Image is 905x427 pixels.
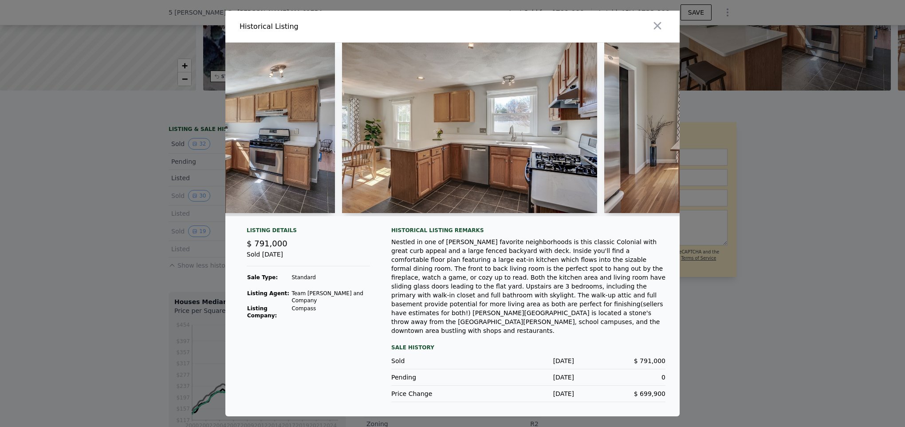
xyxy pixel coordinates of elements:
[391,227,665,234] div: Historical Listing remarks
[291,304,370,320] td: Compass
[574,373,665,382] div: 0
[604,43,859,213] img: Property Img
[247,305,277,319] strong: Listing Company:
[391,373,483,382] div: Pending
[291,289,370,304] td: Team [PERSON_NAME] and Company
[391,342,665,353] div: Sale History
[247,290,289,297] strong: Listing Agent:
[240,21,449,32] div: Historical Listing
[391,237,665,335] div: Nestled in one of [PERSON_NAME] favorite neighborhoods is this classic Colonial with great curb a...
[247,250,370,266] div: Sold [DATE]
[391,356,483,365] div: Sold
[391,389,483,398] div: Price Change
[483,356,574,365] div: [DATE]
[247,227,370,237] div: Listing Details
[634,390,665,397] span: $ 699,900
[247,239,287,248] span: $ 791,000
[634,357,665,364] span: $ 791,000
[247,274,278,281] strong: Sale Type:
[483,373,574,382] div: [DATE]
[342,43,597,213] img: Property Img
[483,389,574,398] div: [DATE]
[291,273,370,281] td: Standard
